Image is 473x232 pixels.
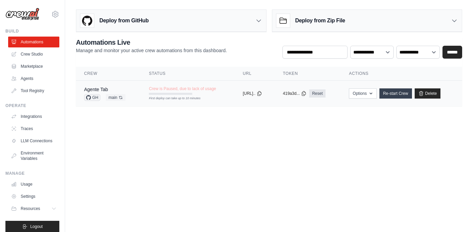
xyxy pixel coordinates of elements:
[379,88,412,99] a: Re-start Crew
[439,199,473,232] iframe: Chat Widget
[149,86,216,91] span: Crew is Paused, due to lack of usage
[8,61,59,72] a: Marketplace
[5,103,59,108] div: Operate
[5,171,59,176] div: Manage
[8,135,59,146] a: LLM Connections
[149,96,192,101] div: First deploy can take up to 10 minutes
[275,67,341,81] th: Token
[341,67,462,81] th: Actions
[106,94,125,101] span: main
[8,179,59,190] a: Usage
[8,191,59,202] a: Settings
[5,8,39,21] img: Logo
[8,203,59,214] button: Resources
[8,148,59,164] a: Environment Variables
[295,17,345,25] h3: Deploy from Zip File
[8,49,59,60] a: Crew Studio
[283,91,307,96] button: 419a3d...
[8,85,59,96] a: Tool Registry
[8,37,59,47] a: Automations
[21,206,40,211] span: Resources
[8,73,59,84] a: Agents
[76,67,141,81] th: Crew
[30,224,43,229] span: Logout
[99,17,149,25] h3: Deploy from GitHub
[439,199,473,232] div: Widget de chat
[309,89,325,98] a: Reset
[84,87,108,92] a: Agente Tab
[415,88,441,99] a: Delete
[76,47,227,54] p: Manage and monitor your active crew automations from this dashboard.
[235,67,275,81] th: URL
[141,67,235,81] th: Status
[8,111,59,122] a: Integrations
[5,28,59,34] div: Build
[349,88,376,99] button: Options
[84,94,100,101] span: GH
[8,123,59,134] a: Traces
[76,38,227,47] h2: Automations Live
[80,14,94,27] img: GitHub Logo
